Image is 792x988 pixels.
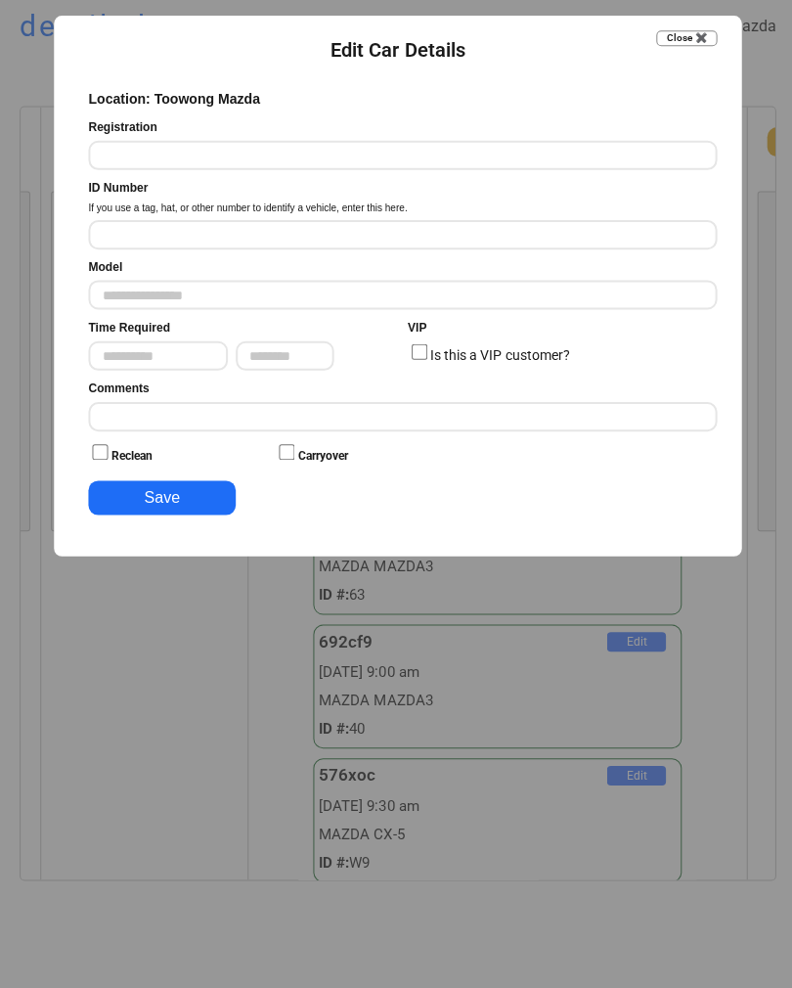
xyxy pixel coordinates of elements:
label: Is this a VIP customer? [428,349,567,365]
div: Comments [88,382,149,399]
label: Reclean [110,451,152,465]
div: Time Required [88,322,169,338]
div: ID Number [88,183,148,200]
div: Registration [88,122,156,139]
button: Close ✖️ [653,34,714,50]
div: Model [88,262,122,279]
div: Location: Toowong Mazda [88,93,259,112]
button: Save [88,482,235,516]
div: If you use a tag, hat, or other number to identify a vehicle, enter this here. [88,204,406,218]
div: Edit Car Details [330,40,463,67]
label: Carryover [296,451,346,465]
div: VIP [406,322,424,338]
